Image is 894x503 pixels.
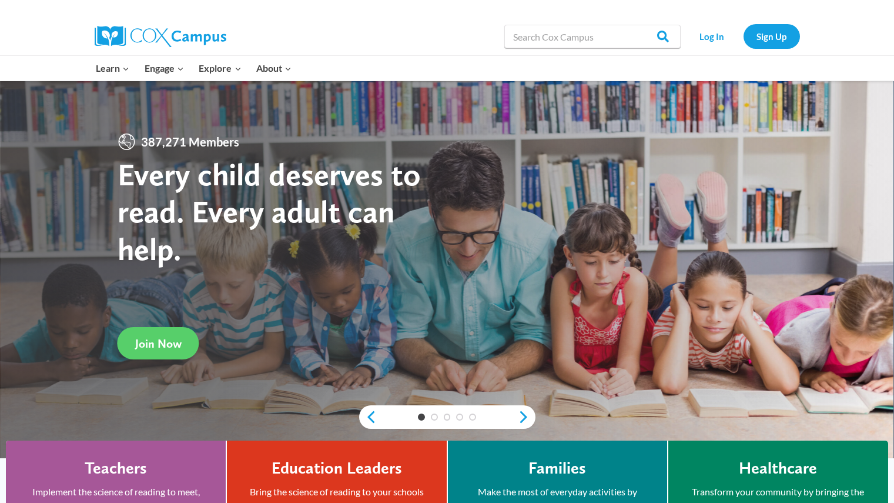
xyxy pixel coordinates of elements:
nav: Secondary Navigation [687,24,800,48]
a: Join Now [118,327,199,359]
span: Join Now [135,337,182,351]
div: content slider buttons [359,405,535,429]
h4: Teachers [85,458,147,478]
img: Cox Campus [95,26,226,47]
span: Explore [199,61,241,76]
a: 1 [418,414,425,421]
input: Search Cox Campus [504,25,681,48]
span: About [256,61,292,76]
a: Sign Up [744,24,800,48]
h4: Education Leaders [272,458,402,478]
a: previous [359,410,377,424]
h4: Healthcare [739,458,817,478]
span: 387,271 Members [136,132,244,151]
a: 5 [469,414,476,421]
span: Engage [145,61,184,76]
a: Log In [687,24,738,48]
a: 2 [431,414,438,421]
h4: Families [528,458,586,478]
span: Learn [96,61,129,76]
a: 3 [444,414,451,421]
nav: Primary Navigation [89,56,299,81]
a: next [518,410,535,424]
strong: Every child deserves to read. Every adult can help. [118,155,421,268]
a: 4 [456,414,463,421]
